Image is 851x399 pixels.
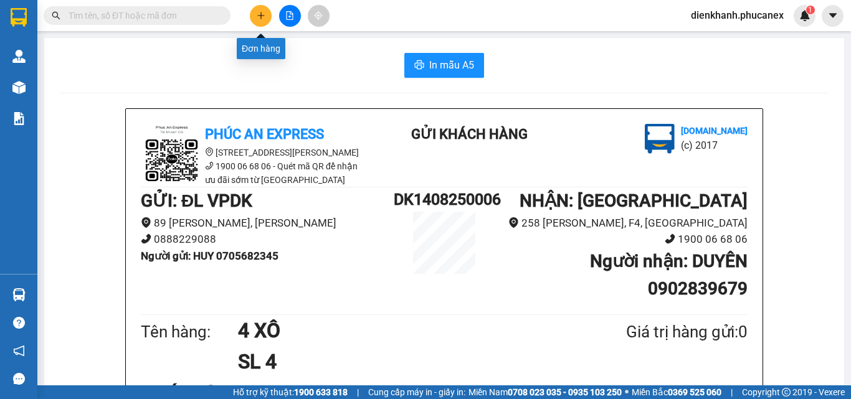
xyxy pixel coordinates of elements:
[238,315,566,346] h1: 4 XÔ
[357,385,359,399] span: |
[11,8,27,27] img: logo-vxr
[822,5,844,27] button: caret-down
[308,5,330,27] button: aim
[12,50,26,63] img: warehouse-icon
[411,126,528,142] b: Gửi khách hàng
[257,11,265,20] span: plus
[233,385,348,399] span: Hỗ trợ kỹ thuật:
[141,190,252,211] b: GỬI : ĐL VPDK
[205,148,214,156] span: environment
[141,217,151,228] span: environment
[12,288,26,301] img: warehouse-icon
[731,385,733,399] span: |
[495,231,748,248] li: 1900 06 68 06
[141,159,365,187] li: 1900 06 68 06 - Quét mã QR để nhận ưu đãi sớm từ [GEOGRAPHIC_DATA]
[141,231,394,248] li: 0888229088
[141,319,238,345] div: Tên hàng:
[237,38,285,59] div: Đơn hàng
[681,138,748,153] li: (c) 2017
[250,5,272,27] button: plus
[141,250,278,262] b: Người gửi : HUY 0705682345
[314,11,323,20] span: aim
[625,390,629,395] span: ⚪️
[141,124,203,186] img: logo.jpg
[141,233,151,244] span: phone
[681,126,748,136] b: [DOMAIN_NAME]
[12,81,26,94] img: warehouse-icon
[205,126,324,142] b: Phúc An Express
[205,161,214,170] span: phone
[632,385,721,399] span: Miền Bắc
[808,6,812,14] span: 1
[799,10,811,21] img: icon-new-feature
[806,6,815,14] sup: 1
[414,60,424,72] span: printer
[13,373,25,385] span: message
[368,385,465,399] span: Cung cấp máy in - giấy in:
[508,387,622,397] strong: 0708 023 035 - 0935 103 250
[566,319,748,345] div: Giá trị hàng gửi: 0
[13,317,25,329] span: question-circle
[404,53,484,78] button: printerIn mẫu A5
[285,11,294,20] span: file-add
[668,387,721,397] strong: 0369 525 060
[12,112,26,125] img: solution-icon
[495,215,748,232] li: 258 [PERSON_NAME], F4, [GEOGRAPHIC_DATA]
[141,215,394,232] li: 89 [PERSON_NAME], [PERSON_NAME]
[520,190,748,211] b: NHẬN : [GEOGRAPHIC_DATA]
[52,11,60,20] span: search
[645,124,675,154] img: logo.jpg
[782,388,791,397] span: copyright
[429,57,474,73] span: In mẫu A5
[590,251,748,299] b: Người nhận : DUYÊN 0902839679
[468,385,622,399] span: Miền Nam
[665,233,675,244] span: phone
[294,387,348,397] strong: 1900 633 818
[141,146,365,159] li: [STREET_ADDRESS][PERSON_NAME]
[681,7,794,23] span: dienkhanh.phucanex
[13,345,25,357] span: notification
[394,187,495,212] h1: DK1408250006
[69,9,216,22] input: Tìm tên, số ĐT hoặc mã đơn
[827,10,839,21] span: caret-down
[508,217,519,228] span: environment
[279,5,301,27] button: file-add
[238,346,566,377] h1: SL 4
